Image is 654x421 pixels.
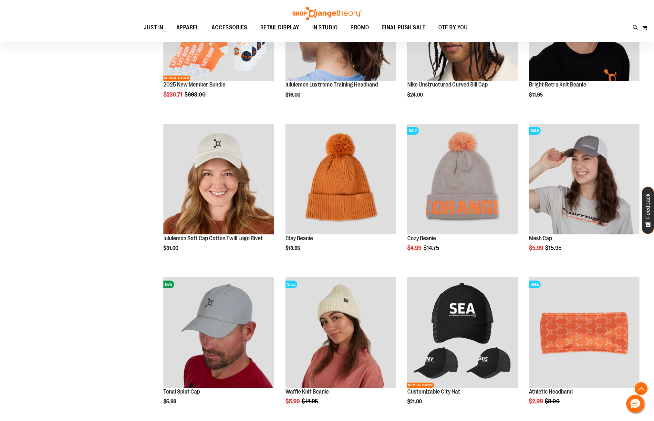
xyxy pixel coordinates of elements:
[407,245,422,251] span: $4.99
[438,20,468,35] span: OTF BY YOU
[282,120,399,268] div: product
[163,399,177,405] span: $5.99
[529,124,639,234] img: Product image for Orangetheory Mesh Cap
[285,124,396,235] a: Clay Beanie
[285,92,301,98] span: $16.00
[642,187,654,234] button: Feedback - Show survey
[407,81,488,88] a: Nike Unstructured Curved Bill Cap
[407,383,434,388] span: NETWORK EXCLUSIVE
[529,277,639,388] img: Product image for Athletic Headband
[529,281,541,288] span: SALE
[285,245,301,251] span: $13.95
[285,235,313,241] a: Clay Beanie
[285,398,301,405] span: $5.99
[529,245,544,251] span: $5.99
[344,20,376,35] a: PROMO
[376,20,432,35] a: FINAL PUSH SALE
[285,277,396,388] img: Product image for Waffle Knit Beanie
[407,399,423,405] span: $21.00
[407,127,419,135] span: SALE
[626,395,644,413] button: Hello, have a question? Let’s chat.
[184,91,207,98] span: $693.00
[635,382,648,395] button: Back To Top
[170,20,205,35] a: APPAREL
[529,124,639,235] a: Product image for Orangetheory Mesh CapSALE
[260,20,299,35] span: RETAIL DISPLAY
[407,124,518,234] img: Main view of OTF Cozy Scarf Grey
[529,277,639,389] a: Product image for Athletic HeadbandSALE
[407,92,424,98] span: $24.00
[163,277,274,389] a: Product image for Grey Tonal Splat CapNEW
[163,76,190,81] span: NETWORK EXCLUSIVE
[163,235,263,241] a: lululemon Soft Cap Cotton Twill Logo Rivet
[163,277,274,388] img: Product image for Grey Tonal Splat Cap
[529,92,544,98] span: $11.95
[160,120,277,268] div: product
[529,127,541,135] span: SALE
[407,277,518,388] img: Main Image of 1536459
[163,388,200,395] a: Tonal Splat Cap
[285,81,378,88] a: lululemon Luxtreme Training Headband
[407,235,436,241] a: Cozy Beanie
[163,124,274,235] a: Main view of 2024 Convention lululemon Soft Cap Cotton Twill Logo Rivet
[529,388,573,395] a: Athletic Headband
[163,124,274,234] img: Main view of 2024 Convention lululemon Soft Cap Cotton Twill Logo Rivet
[205,20,254,35] a: ACCESSORIES
[292,7,363,20] img: Shop Orangetheory
[407,388,460,395] a: Customizable City Hat
[545,398,561,405] span: $8.00
[163,81,225,88] a: 2025 New Member Bundle
[404,120,521,268] div: product
[529,81,586,88] a: Bright Retro Knit Beanie
[350,20,369,35] span: PROMO
[407,124,518,235] a: Main view of OTF Cozy Scarf GreySALE
[526,120,643,268] div: product
[163,281,174,288] span: NEW
[254,20,306,35] a: RETAIL DISPLAY
[645,193,651,219] span: Feedback
[529,398,544,405] span: $2.99
[144,20,163,35] span: JUST IN
[302,398,319,405] span: $14.95
[285,281,297,288] span: SALE
[382,20,426,35] span: FINAL PUSH SALE
[163,91,183,98] span: $230.71
[285,277,396,389] a: Product image for Waffle Knit BeanieSALE
[312,20,338,35] span: IN STUDIO
[285,124,396,234] img: Clay Beanie
[176,20,199,35] span: APPAREL
[423,245,440,251] span: $14.75
[432,20,474,35] a: OTF BY YOU
[545,245,563,251] span: $15.95
[407,277,518,389] a: Main Image of 1536459NETWORK EXCLUSIVE
[163,245,179,251] span: $31.00
[306,20,344,35] a: IN STUDIO
[212,20,247,35] span: ACCESSORIES
[529,235,552,241] a: Mesh Cap
[285,388,329,395] a: Waffle Knit Beanie
[137,20,170,35] a: JUST IN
